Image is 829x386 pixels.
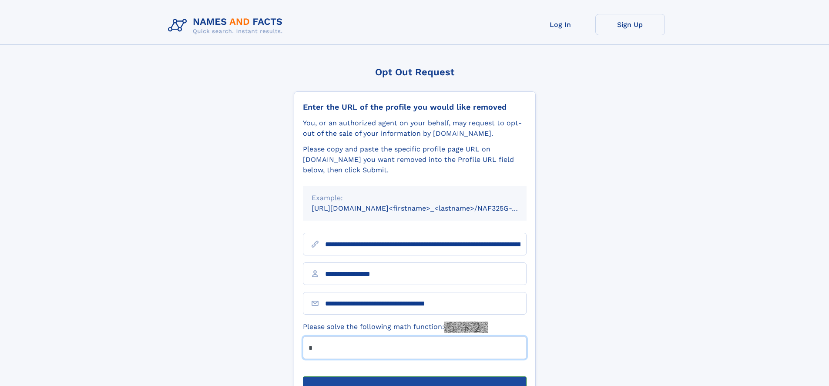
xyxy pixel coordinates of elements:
[303,144,527,175] div: Please copy and paste the specific profile page URL on [DOMAIN_NAME] you want removed into the Pr...
[312,193,518,203] div: Example:
[294,67,536,77] div: Opt Out Request
[164,14,290,37] img: Logo Names and Facts
[303,102,527,112] div: Enter the URL of the profile you would like removed
[526,14,595,35] a: Log In
[303,118,527,139] div: You, or an authorized agent on your behalf, may request to opt-out of the sale of your informatio...
[303,322,488,333] label: Please solve the following math function:
[595,14,665,35] a: Sign Up
[312,204,543,212] small: [URL][DOMAIN_NAME]<firstname>_<lastname>/NAF325G-xxxxxxxx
